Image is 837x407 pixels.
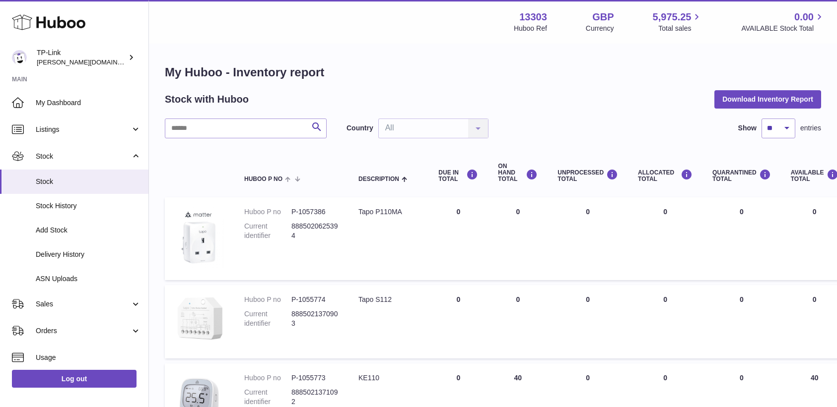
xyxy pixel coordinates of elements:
[548,285,628,358] td: 0
[36,353,141,362] span: Usage
[712,169,771,182] div: QUARANTINED Total
[358,373,418,383] div: KE110
[36,226,141,235] span: Add Stock
[36,152,131,161] span: Stock
[714,90,821,108] button: Download Inventory Report
[592,10,614,24] strong: GBP
[514,24,547,33] div: Huboo Ref
[36,177,141,186] span: Stock
[165,93,249,106] h2: Stock with Huboo
[548,197,628,280] td: 0
[244,388,291,407] dt: Current identifier
[558,169,618,182] div: UNPROCESSED Total
[165,64,821,80] h1: My Huboo - Inventory report
[428,197,488,280] td: 0
[37,48,126,67] div: TP-Link
[244,373,291,383] dt: Huboo P no
[628,197,702,280] td: 0
[794,10,814,24] span: 0.00
[244,295,291,304] dt: Huboo P no
[175,207,224,268] img: product image
[428,285,488,358] td: 0
[36,299,131,309] span: Sales
[586,24,614,33] div: Currency
[438,169,478,182] div: DUE IN TOTAL
[244,222,291,240] dt: Current identifier
[291,295,339,304] dd: P-1055774
[738,123,757,133] label: Show
[358,176,399,182] span: Description
[291,207,339,217] dd: P-1057386
[12,50,27,65] img: susie.li@tp-link.com
[291,222,339,240] dd: 8885020625394
[498,163,538,183] div: ON HAND Total
[36,125,131,134] span: Listings
[658,24,702,33] span: Total sales
[244,309,291,328] dt: Current identifier
[37,58,251,66] span: [PERSON_NAME][DOMAIN_NAME][EMAIL_ADDRESS][DOMAIN_NAME]
[740,374,744,382] span: 0
[36,250,141,259] span: Delivery History
[653,10,703,33] a: 5,975.25 Total sales
[291,373,339,383] dd: P-1055773
[36,201,141,211] span: Stock History
[638,169,693,182] div: ALLOCATED Total
[291,309,339,328] dd: 8885021370903
[244,207,291,217] dt: Huboo P no
[488,285,548,358] td: 0
[12,370,137,388] a: Log out
[358,295,418,304] div: Tapo S112
[628,285,702,358] td: 0
[653,10,692,24] span: 5,975.25
[36,326,131,336] span: Orders
[291,388,339,407] dd: 8885021371092
[36,274,141,284] span: ASN Uploads
[741,10,825,33] a: 0.00 AVAILABLE Stock Total
[740,208,744,216] span: 0
[347,123,373,133] label: Country
[36,98,141,108] span: My Dashboard
[175,295,224,346] img: product image
[741,24,825,33] span: AVAILABLE Stock Total
[519,10,547,24] strong: 13303
[740,295,744,303] span: 0
[800,123,821,133] span: entries
[358,207,418,217] div: Tapo P110MA
[488,197,548,280] td: 0
[244,176,282,182] span: Huboo P no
